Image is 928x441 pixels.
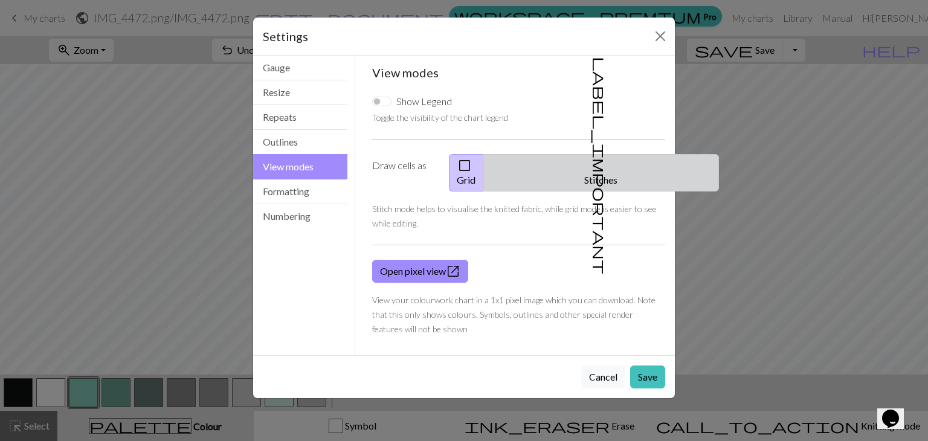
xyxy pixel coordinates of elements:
button: Cancel [581,365,625,388]
button: Resize [253,80,347,105]
small: Stitch mode helps to visualise the knitted fabric, while grid mode is easier to see while editing. [372,204,657,228]
a: Open pixel view [372,260,468,283]
h5: View modes [372,65,666,80]
button: Save [630,365,665,388]
small: Toggle the visibility of the chart legend [372,112,508,123]
button: View modes [253,154,347,179]
button: Formatting [253,179,347,204]
label: Draw cells as [365,154,442,192]
button: Repeats [253,105,347,130]
h5: Settings [263,27,308,45]
button: Numbering [253,204,347,228]
button: Stitches [483,154,719,192]
button: Grid [449,154,484,192]
label: Show Legend [396,94,452,109]
button: Gauge [253,56,347,80]
small: View your colourwork chart in a 1x1 pixel image which you can download. Note that this only shows... [372,295,656,334]
button: Outlines [253,130,347,155]
iframe: chat widget [877,393,916,429]
span: open_in_new [446,263,460,280]
button: Close [651,27,670,46]
span: check_box_outline_blank [457,157,472,174]
span: label_important [591,57,608,274]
